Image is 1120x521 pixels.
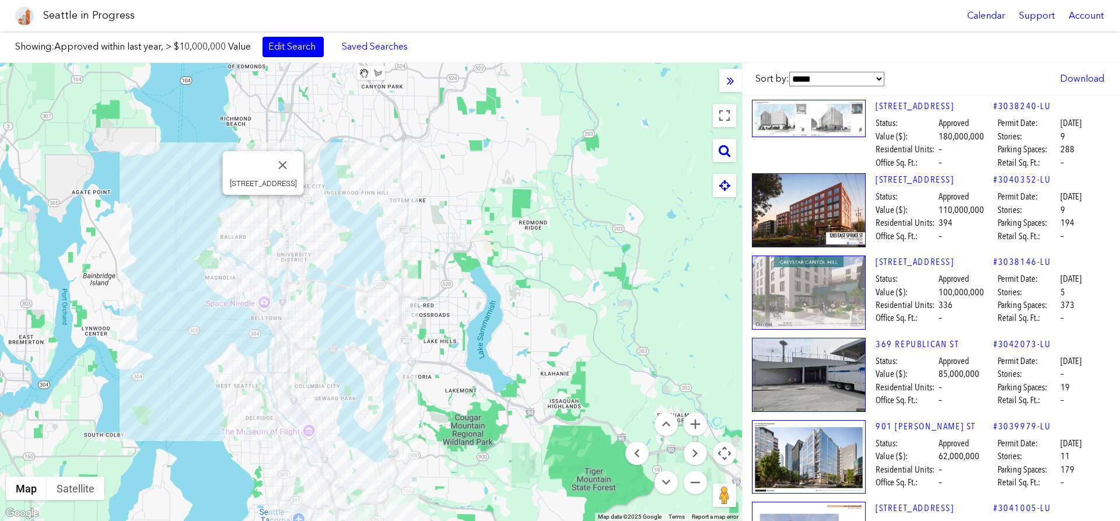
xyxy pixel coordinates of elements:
[876,256,993,268] a: [STREET_ADDRESS]
[998,204,1059,216] span: Stories:
[998,286,1059,299] span: Stories:
[876,368,937,380] span: Value ($):
[876,476,937,489] span: Office Sq. Ft.:
[1060,286,1065,299] span: 5
[876,394,937,407] span: Office Sq. Ft.:
[752,256,866,330] img: 1.jpg
[993,173,1051,186] a: #3040352-LU
[939,117,969,130] span: Approved
[3,506,41,521] img: Google
[47,477,104,500] button: Show satellite imagery
[876,312,937,324] span: Office Sq. Ft.:
[998,130,1059,143] span: Stories:
[998,394,1059,407] span: Retail Sq. Ft.:
[262,37,324,57] a: Edit Search
[713,442,736,465] button: Map camera controls
[876,204,937,216] span: Value ($):
[654,471,678,494] button: Move down
[1060,130,1065,143] span: 9
[789,72,884,86] select: Sort by:
[357,66,371,80] button: Stop drawing
[230,179,297,188] div: [STREET_ADDRESS]
[625,442,649,465] button: Move left
[998,312,1059,324] span: Retail Sq. Ft.:
[1060,117,1081,130] span: [DATE]
[1060,272,1081,285] span: [DATE]
[939,143,942,156] span: –
[939,476,942,489] span: –
[371,66,385,80] button: Draw a shape
[752,100,866,137] img: 27.jpg
[998,355,1059,368] span: Permit Date:
[335,37,414,57] a: Saved Searches
[713,484,736,507] button: Drag Pegman onto the map to open Street View
[998,143,1059,156] span: Parking Spaces:
[1060,143,1074,156] span: 288
[876,338,993,351] a: 369 REPUBLICAN ST
[939,130,984,143] span: 180,000,000
[998,437,1059,450] span: Permit Date:
[15,40,251,53] label: Showing:
[993,338,1051,351] a: #3042073-LU
[1060,299,1074,312] span: 373
[1060,368,1064,380] span: –
[1054,69,1110,89] a: Download
[713,104,736,127] button: Toggle fullscreen view
[1060,394,1064,407] span: –
[6,477,47,500] button: Show street map
[876,299,937,312] span: Residential Units:
[939,450,979,463] span: 62,000,000
[876,437,937,450] span: Status:
[939,190,969,203] span: Approved
[939,368,979,380] span: 85,000,000
[998,230,1059,243] span: Retail Sq. Ft.:
[1060,312,1064,324] span: –
[876,190,937,203] span: Status:
[1060,381,1070,394] span: 19
[43,8,135,23] h1: Seattle in Progress
[998,190,1059,203] span: Permit Date:
[876,173,993,186] a: [STREET_ADDRESS]
[876,230,937,243] span: Office Sq. Ft.:
[939,216,953,229] span: 394
[876,286,937,299] span: Value ($):
[876,100,993,113] a: [STREET_ADDRESS]
[1060,476,1064,489] span: –
[876,355,937,368] span: Status:
[939,312,942,324] span: –
[998,156,1059,169] span: Retail Sq. Ft.:
[15,6,34,25] img: favicon-96x96.png
[876,450,937,463] span: Value ($):
[993,420,1051,433] a: #3039979-LU
[3,506,41,521] a: Open this area in Google Maps (opens a new window)
[939,463,942,476] span: –
[998,299,1059,312] span: Parking Spaces:
[1060,463,1074,476] span: 179
[1060,230,1064,243] span: –
[1060,190,1081,203] span: [DATE]
[998,476,1059,489] span: Retail Sq. Ft.:
[939,156,942,169] span: –
[876,381,937,394] span: Residential Units:
[939,381,942,394] span: –
[998,463,1059,476] span: Parking Spaces:
[269,151,297,179] button: Close
[876,143,937,156] span: Residential Units:
[939,394,942,407] span: –
[668,513,685,520] a: Terms
[598,513,661,520] span: Map data ©2025 Google
[939,204,984,216] span: 110,000,000
[654,412,678,436] button: Move up
[876,463,937,476] span: Residential Units:
[752,420,866,494] img: 15.jpg
[993,100,1051,113] a: #3038240-LU
[1060,156,1064,169] span: –
[1060,437,1081,450] span: [DATE]
[998,117,1059,130] span: Permit Date:
[939,230,942,243] span: –
[752,338,866,412] img: 369_REPUBLICAN_ST_SEATTLE.jpg
[998,381,1059,394] span: Parking Spaces:
[876,130,937,143] span: Value ($):
[876,117,937,130] span: Status:
[54,41,251,52] span: Approved within last year, > $10,000,000 Value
